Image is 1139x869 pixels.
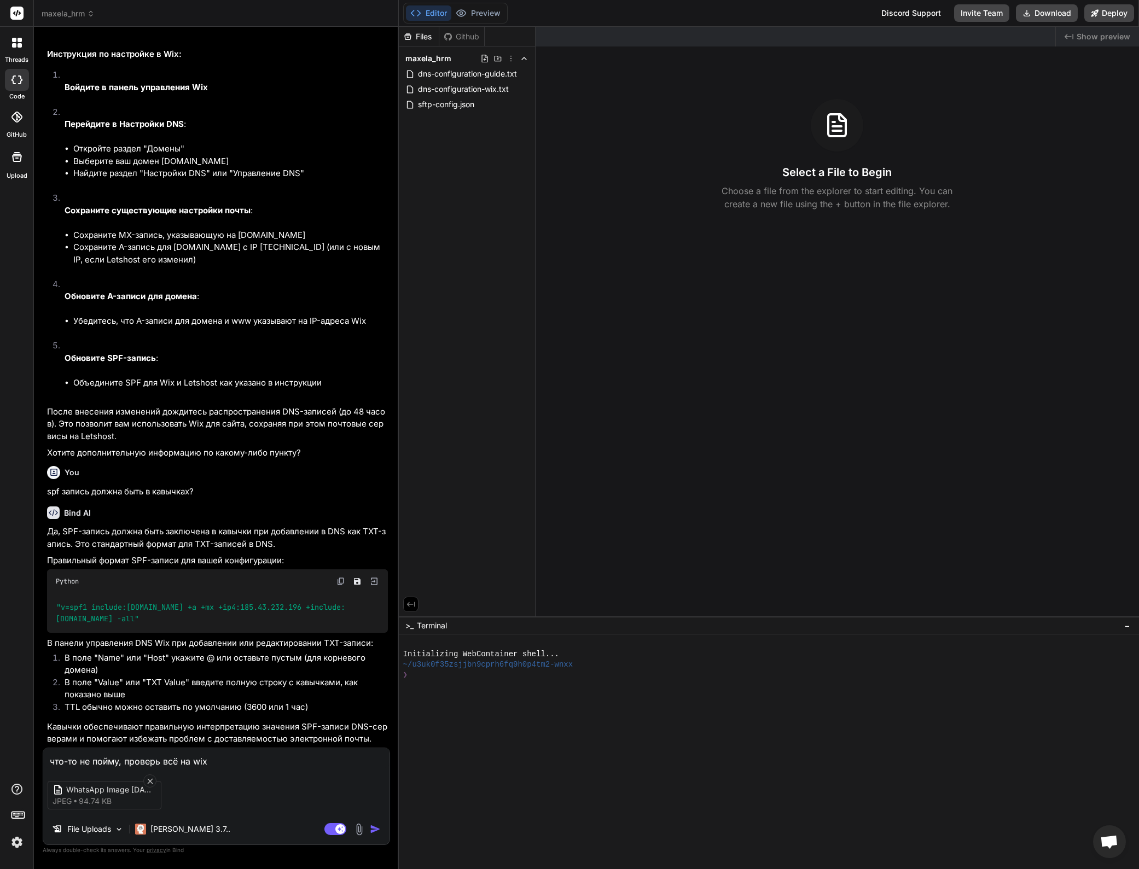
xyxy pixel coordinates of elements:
[43,748,390,768] textarea: что-то не пойму, проверь всё на wix
[1016,4,1078,22] button: Download
[417,620,447,631] span: Terminal
[403,660,573,670] span: ~/u3uk0f35zsjjbn9cprh6fq9h0p4tm2-wnxx
[47,406,388,443] p: После внесения изменений дождитесь распространения DNS-записей (до 48 часов). Это позволит вам ис...
[1124,620,1130,631] span: −
[47,447,388,459] p: Хотите дополнительную информацию по какому-либо пункту?
[399,31,439,42] div: Files
[7,130,27,139] label: GitHub
[714,184,960,211] p: Choose a file from the explorer to start editing. You can create a new file using the + button in...
[405,620,414,631] span: >_
[56,577,79,586] span: Python
[73,315,388,328] li: Убедитесь, что A-записи для домена и www указывают на IP-адреса Wix
[370,824,381,835] img: icon
[56,701,388,716] li: TTL обычно можно оставить по умолчанию (3600 или 1 час)
[56,652,388,676] li: В поле "Name" или "Host" укажите @ или оставьте пустым (для корневого домена)
[65,205,251,215] strong: Сохраните существующие настройки почты
[135,824,146,835] img: Claude 3.7 Sonnet (Anthropic)
[114,825,124,834] img: Pick Models
[403,670,408,680] span: ❯
[439,31,484,42] div: Github
[47,486,388,498] p: spf запись должна быть в кавычках?
[47,721,388,745] p: Кавычки обеспечивают правильную интерпретацию значения SPF-записи DNS-серверами и помогают избежа...
[73,229,388,242] li: Сохраните MX-запись, указывающую на [DOMAIN_NAME]
[1077,31,1130,42] span: Show preview
[79,796,112,807] span: 94.74 KB
[47,637,388,650] p: В панели управления DNS Wix при добавлении или редактировании TXT-записи:
[47,48,388,61] h2: Инструкция по настройке в Wix:
[47,526,388,550] p: Да, SPF-запись должна быть заключена в кавычки при добавлении в DNS как TXT-запись. Это стандартн...
[147,847,166,853] span: privacy
[353,823,365,836] img: attachment
[150,824,230,835] p: [PERSON_NAME] 3.7..
[65,118,388,131] p: :
[73,241,388,266] li: Сохраните A-запись для [DOMAIN_NAME] с IP [TECHNICAL_ID] (или с новым IP, если Letshost его изменил)
[65,467,79,478] h6: You
[1122,617,1132,634] button: −
[417,98,475,111] span: sftp-config.json
[65,353,156,363] strong: Обновите SPF-запись
[53,796,72,807] span: jpeg
[369,576,379,586] img: Open in Browser
[1084,4,1134,22] button: Deploy
[782,165,892,180] h3: Select a File to Begin
[403,649,559,660] span: Initializing WebContainer shell...
[336,577,345,586] img: copy
[8,833,26,851] img: settings
[954,4,1009,22] button: Invite Team
[7,171,27,180] label: Upload
[65,352,388,365] p: :
[66,784,154,796] span: WhatsApp Image [DATE] at 12
[65,291,197,301] strong: Обновите A-записи для домена
[56,676,388,701] li: В поле "Value" или "TXT Value" введите полную строку с кавычками, как показано выше
[405,53,451,64] span: maxela_hrm
[417,67,518,80] span: dns-configuration-guide.txt
[350,574,365,589] button: Save file
[65,290,388,303] p: :
[5,55,28,65] label: threads
[65,205,388,217] p: :
[64,508,91,518] h6: Bind AI
[65,119,184,129] strong: Перейдите в Настройки DNS
[451,5,505,21] button: Preview
[43,845,390,855] p: Always double-check its answers. Your in Bind
[47,555,388,567] p: Правильный формат SPF-записи для вашей конфигурации:
[417,83,510,96] span: dns-configuration-wix.txt
[875,4,948,22] div: Discord Support
[1093,825,1126,858] div: Open chat
[9,92,25,101] label: code
[67,824,111,835] p: File Uploads
[73,167,388,180] li: Найдите раздел "Настройки DNS" или "Управление DNS"
[42,8,95,19] span: maxela_hrm
[56,603,345,623] span: "v=spf1 include:[DOMAIN_NAME] +a +mx +ip4:185.43.232.196 +include:[DOMAIN_NAME] -all"
[73,377,388,389] li: Объедините SPF для Wix и Letshost как указано в инструкции
[73,143,388,155] li: Откройте раздел "Домены"
[406,5,451,21] button: Editor
[73,155,388,168] li: Выберите ваш домен [DOMAIN_NAME]
[65,82,208,92] strong: Войдите в панель управления Wix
